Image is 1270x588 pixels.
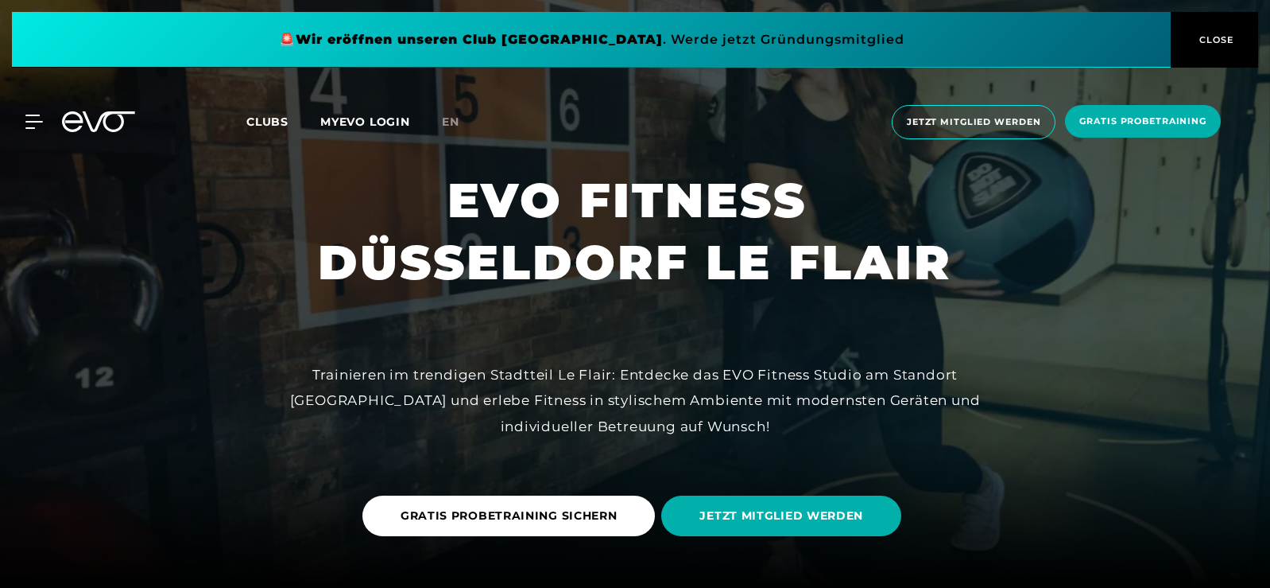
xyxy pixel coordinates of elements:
[699,508,863,524] span: JETZT MITGLIED WERDEN
[362,484,662,548] a: GRATIS PROBETRAINING SICHERN
[401,508,618,524] span: GRATIS PROBETRAINING SICHERN
[887,105,1060,139] a: Jetzt Mitglied werden
[661,484,908,548] a: JETZT MITGLIED WERDEN
[1079,115,1206,128] span: Gratis Probetraining
[1195,33,1234,47] span: CLOSE
[907,115,1040,129] span: Jetzt Mitglied werden
[1171,12,1258,68] button: CLOSE
[318,169,952,294] h1: EVO FITNESS DÜSSELDORF LE FLAIR
[442,113,478,131] a: en
[246,115,288,129] span: Clubs
[442,115,459,129] span: en
[320,115,410,129] a: MYEVO LOGIN
[1060,105,1225,139] a: Gratis Probetraining
[277,362,993,439] div: Trainieren im trendigen Stadtteil Le Flair: Entdecke das EVO Fitness Studio am Standort [GEOGRAPH...
[246,114,320,129] a: Clubs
